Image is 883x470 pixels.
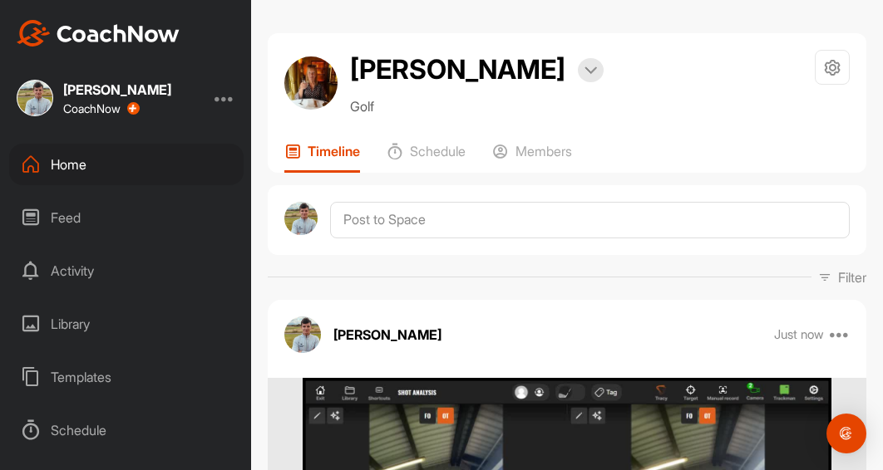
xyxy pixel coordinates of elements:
[17,20,180,47] img: CoachNow
[350,96,604,116] p: Golf
[284,202,318,235] img: avatar
[9,409,244,451] div: Schedule
[9,144,244,185] div: Home
[308,143,360,159] p: Timeline
[838,267,866,287] p: Filter
[63,83,171,96] div: [PERSON_NAME]
[350,50,565,90] h2: [PERSON_NAME]
[826,414,866,453] div: Open Intercom Messenger
[9,250,244,291] div: Activity
[63,102,140,115] div: CoachNow
[333,325,441,345] p: [PERSON_NAME]
[9,356,244,398] div: Templates
[515,143,572,159] p: Members
[9,303,244,345] div: Library
[284,316,321,353] img: avatar
[774,326,824,343] p: Just now
[410,143,466,159] p: Schedule
[17,80,53,116] img: square_f13484c8f2681386902a124f379be8dc.jpg
[284,56,338,110] img: avatar
[585,66,597,75] img: arrow-down
[9,197,244,238] div: Feed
